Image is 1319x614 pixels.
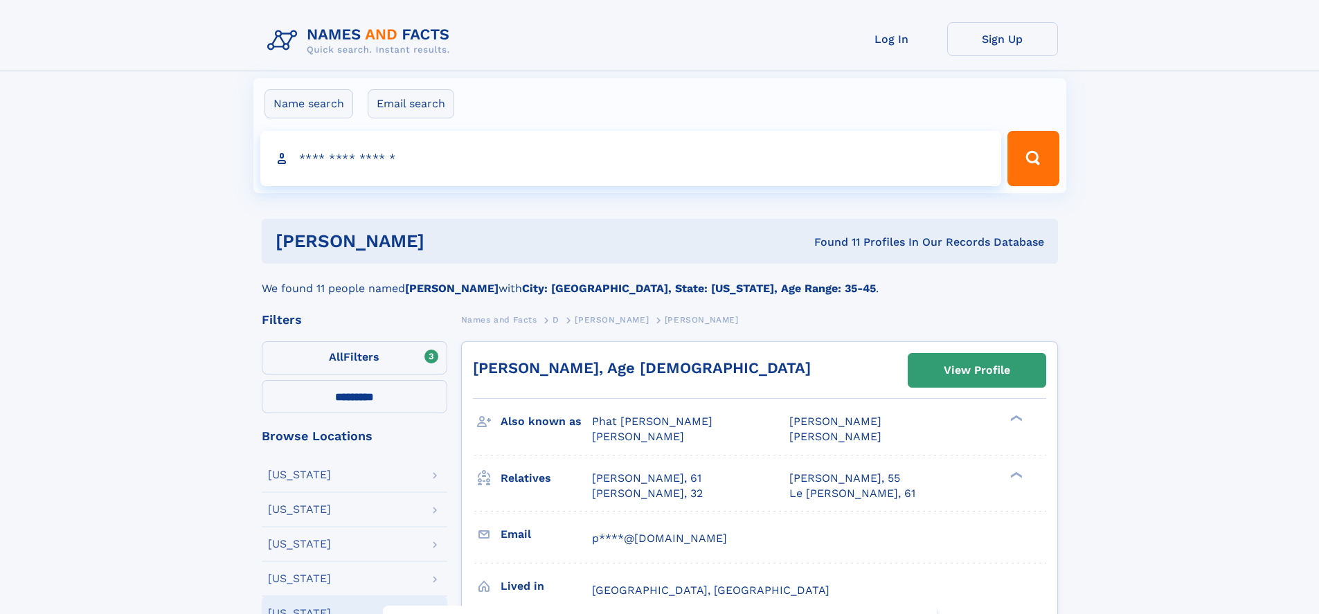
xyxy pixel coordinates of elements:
div: Filters [262,314,447,326]
div: [US_STATE] [268,504,331,515]
span: D [553,315,559,325]
img: Logo Names and Facts [262,22,461,60]
span: [PERSON_NAME] [575,315,649,325]
a: [PERSON_NAME], 61 [592,471,701,486]
a: [PERSON_NAME], 55 [789,471,900,486]
div: [US_STATE] [268,539,331,550]
h3: Relatives [501,467,592,490]
div: [US_STATE] [268,573,331,584]
span: Phat [PERSON_NAME] [592,415,712,428]
a: Sign Up [947,22,1058,56]
b: [PERSON_NAME] [405,282,499,295]
a: Names and Facts [461,311,537,328]
a: [PERSON_NAME], Age [DEMOGRAPHIC_DATA] [473,359,811,377]
b: City: [GEOGRAPHIC_DATA], State: [US_STATE], Age Range: 35-45 [522,282,876,295]
h3: Also known as [501,410,592,433]
span: [PERSON_NAME] [789,430,881,443]
h1: [PERSON_NAME] [276,233,620,250]
span: [GEOGRAPHIC_DATA], [GEOGRAPHIC_DATA] [592,584,829,597]
a: [PERSON_NAME] [575,311,649,328]
span: [PERSON_NAME] [592,430,684,443]
h3: Email [501,523,592,546]
div: ❯ [1007,470,1023,479]
div: View Profile [944,354,1010,386]
div: We found 11 people named with . [262,264,1058,297]
a: View Profile [908,354,1046,387]
a: Log In [836,22,947,56]
span: [PERSON_NAME] [665,315,739,325]
a: Le [PERSON_NAME], 61 [789,486,915,501]
div: Found 11 Profiles In Our Records Database [619,235,1044,250]
input: search input [260,131,1002,186]
label: Email search [368,89,454,118]
h3: Lived in [501,575,592,598]
label: Name search [264,89,353,118]
span: [PERSON_NAME] [789,415,881,428]
div: Browse Locations [262,430,447,442]
div: ❯ [1007,414,1023,423]
a: [PERSON_NAME], 32 [592,486,703,501]
button: Search Button [1007,131,1059,186]
span: All [329,350,343,363]
a: D [553,311,559,328]
div: [US_STATE] [268,469,331,480]
label: Filters [262,341,447,374]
